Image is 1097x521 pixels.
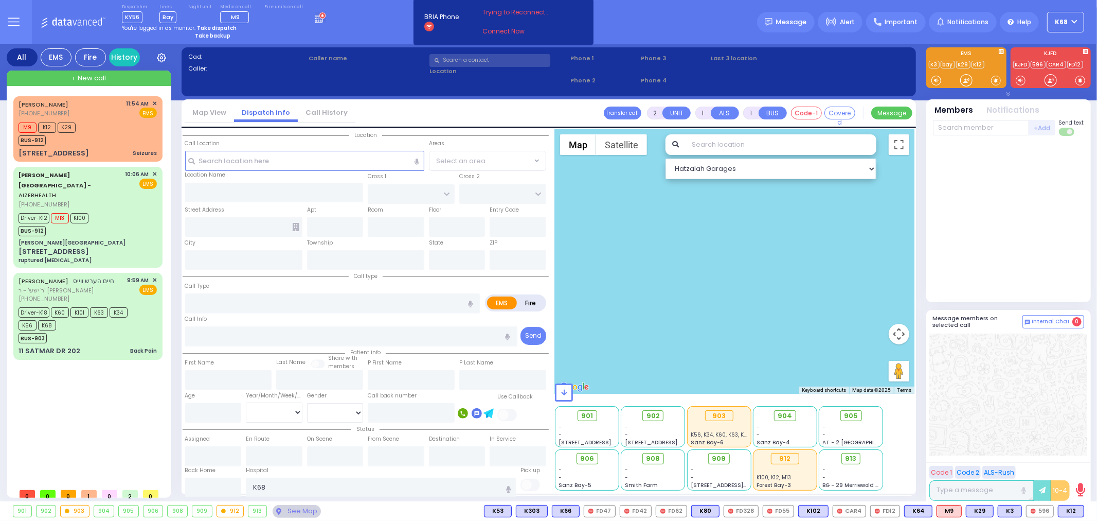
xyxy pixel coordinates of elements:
[429,239,443,247] label: State
[19,286,115,295] span: ר' ישעי' - ר' [PERSON_NAME]
[937,505,962,517] div: M9
[41,48,71,66] div: EMS
[197,24,237,32] strong: Take dispatch
[558,380,591,394] img: Google
[19,247,89,257] div: [STREET_ADDRESS]
[71,73,106,83] span: + New call
[560,134,596,155] button: Show street map
[955,466,981,479] button: Code 2
[276,358,305,367] label: Last Name
[691,431,774,439] span: K56, K34, K60, K63, K101, K18, K68
[368,206,383,214] label: Room
[152,276,157,285] span: ✕
[570,54,637,63] span: Phone 1
[778,411,792,421] span: 904
[188,53,305,61] label: Cad:
[19,333,47,343] span: BUS-903
[823,439,899,446] span: AT - 2 [GEOGRAPHIC_DATA]
[588,509,594,514] img: red-radio-icon.svg
[429,435,460,443] label: Destination
[1025,320,1030,325] img: comment-alt.png
[987,105,1040,116] button: Notifications
[1026,505,1054,517] div: 596
[307,206,316,214] label: Apt
[596,134,647,155] button: Show satellite imagery
[757,431,760,439] span: -
[823,481,880,489] span: BG - 29 Merriewold S.
[776,17,807,27] span: Message
[19,277,68,285] a: [PERSON_NAME]
[646,411,660,421] span: 902
[139,179,157,189] span: EMS
[625,466,628,474] span: -
[298,108,355,117] a: Call History
[941,61,955,68] a: bay
[982,466,1016,479] button: ALS-Rush
[143,506,163,517] div: 906
[798,505,829,517] div: K102
[185,359,214,367] label: First Name
[711,107,739,119] button: ALS
[349,272,383,280] span: Call type
[40,490,56,498] span: 0
[429,67,567,76] label: Location
[328,362,354,370] span: members
[1013,61,1030,68] a: KJFD
[691,505,720,517] div: K80
[712,454,726,464] span: 909
[823,423,826,431] span: -
[937,505,962,517] div: ALS
[559,481,592,489] span: Sanz Bay-5
[368,392,417,400] label: Call back number
[139,285,157,295] span: EMS
[19,239,125,247] div: [PERSON_NAME][GEOGRAPHIC_DATA]
[234,108,298,117] a: Dispatch info
[429,206,441,214] label: Floor
[109,48,140,66] a: History
[625,439,722,446] span: [STREET_ADDRESS][PERSON_NAME]
[904,505,932,517] div: K64
[520,327,546,345] button: Send
[604,107,641,119] button: Transfer call
[70,213,88,223] span: K100
[823,431,826,439] span: -
[368,435,399,443] label: From Scene
[37,506,56,517] div: 902
[1055,18,1068,27] span: K68
[625,431,628,439] span: -
[217,506,244,517] div: 912
[19,320,37,331] span: K56
[185,108,234,117] a: Map View
[559,439,656,446] span: [STREET_ADDRESS][PERSON_NAME]
[188,4,211,10] label: Night unit
[1031,509,1036,514] img: red-radio-icon.svg
[487,297,517,309] label: EMS
[185,206,225,214] label: Street Address
[757,474,791,481] span: K100, K12, M13
[125,170,149,178] span: 10:06 AM
[624,509,630,514] img: red-radio-icon.svg
[19,294,69,303] span: [PHONE_NUMBER]
[641,76,708,85] span: Phone 4
[102,490,117,498] span: 0
[41,15,109,28] img: Logo
[757,481,791,489] span: Forest Bay-3
[19,256,92,264] div: ruptured [MEDICAL_DATA]
[497,393,533,401] label: Use Callback
[763,505,794,517] div: FD55
[292,223,299,231] span: Other building occupants
[38,320,56,331] span: K68
[559,431,562,439] span: -
[231,13,240,21] span: M9
[844,411,858,421] span: 905
[133,149,157,157] div: Seizures
[90,307,108,318] span: K63
[558,380,591,394] a: Open this area in Google Maps (opens a new window)
[1058,505,1084,517] div: BLS
[61,490,76,498] span: 0
[264,4,303,10] label: Fire units on call
[972,61,984,68] a: K12
[122,4,148,10] label: Dispatcher
[94,506,114,517] div: 904
[1031,61,1046,68] a: 596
